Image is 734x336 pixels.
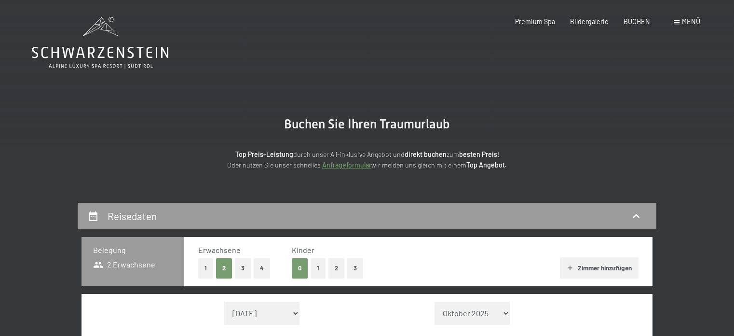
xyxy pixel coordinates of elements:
[466,161,507,169] strong: Top Angebot.
[682,17,700,26] span: Menü
[405,150,447,158] strong: direkt buchen
[515,17,555,26] a: Premium Spa
[108,210,157,222] h2: Reisedaten
[284,117,450,131] span: Buchen Sie Ihren Traumurlaub
[570,17,609,26] a: Bildergalerie
[322,161,371,169] a: Anfrageformular
[459,150,497,158] strong: besten Preis
[235,258,251,278] button: 3
[93,259,155,270] span: 2 Erwachsene
[155,149,579,171] p: durch unser All-inklusive Angebot und zum ! Oder nutzen Sie unser schnelles wir melden uns gleich...
[347,258,363,278] button: 3
[93,245,173,255] h3: Belegung
[560,257,639,279] button: Zimmer hinzufügen
[328,258,344,278] button: 2
[292,258,308,278] button: 0
[198,245,241,254] span: Erwachsene
[292,245,314,254] span: Kinder
[216,258,232,278] button: 2
[624,17,650,26] a: BUCHEN
[311,258,326,278] button: 1
[254,258,270,278] button: 4
[198,258,213,278] button: 1
[235,150,293,158] strong: Top Preis-Leistung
